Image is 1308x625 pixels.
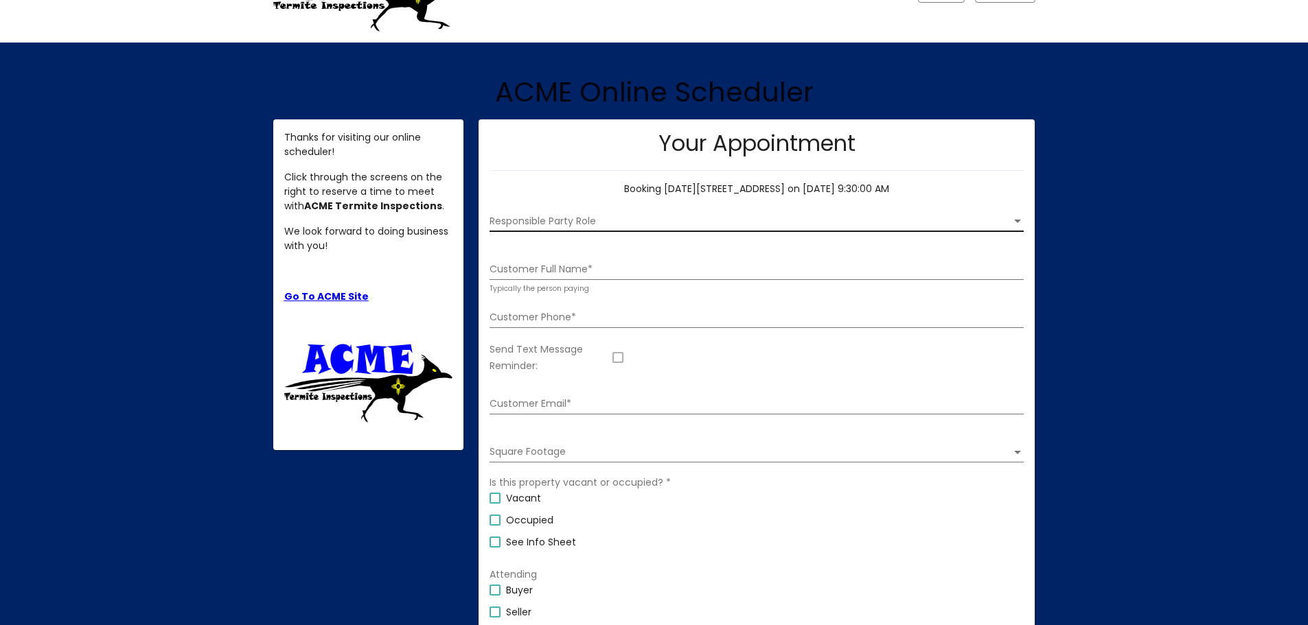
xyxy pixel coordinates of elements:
[284,130,453,159] p: Thanks for visiting our online scheduler!
[490,216,1024,227] mat-select: Responsible Party Role
[506,534,576,550] span: See Info Sheet
[506,582,533,598] span: Buyer
[490,447,1024,458] mat-select: Square Footage
[304,199,442,213] strong: ACME Termite Inspections
[284,170,453,213] p: Click through the screens on the right to reserve a time to meet with .
[490,264,1024,275] input: Customer Full Name
[284,224,453,253] p: We look forward to doing business with you!
[658,130,856,156] h2: Your Appointment
[490,447,1011,458] span: Square Footage
[273,75,1035,108] h1: ACME Online Scheduler
[490,285,589,293] mat-hint: Typically the person paying
[490,399,1024,410] input: Customer Email
[284,290,369,303] a: Go To ACME Site
[284,340,453,423] img: ttu_4460907765809774511.png
[490,182,1024,196] div: Booking [DATE][STREET_ADDRESS] on [DATE] 9:30:00 AM
[506,512,553,528] span: Occupied
[506,490,541,506] span: Vacant
[490,567,547,581] mat-label: Attending
[490,475,681,489] mat-label: Is this property vacant or occupied?
[490,216,1011,227] span: Responsible Party Role
[490,312,1024,323] input: Customer Phone
[490,342,583,373] mat-label: Send Text Message Reminder:
[506,604,531,620] span: Seller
